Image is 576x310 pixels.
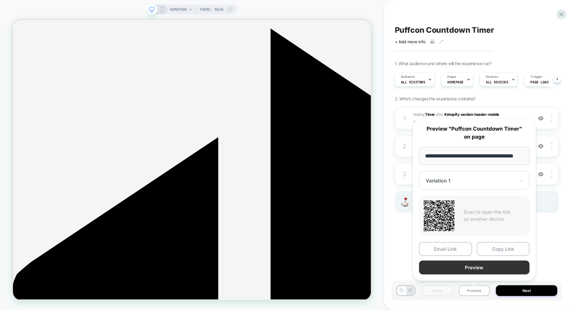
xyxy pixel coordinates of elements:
img: close [551,171,553,178]
span: Puffcon Countdown Timer [395,25,494,35]
span: Trigger [531,75,543,79]
p: Scan to open the link on another device [464,209,525,223]
span: #shopify-section-header-mobile [445,112,499,117]
div: 3 [402,169,408,180]
span: Adding [413,112,435,117]
img: close [551,115,553,122]
div: 1 [402,113,408,124]
span: HOMEPAGE [448,80,464,84]
p: Preview "Puffcon Countdown Timer" on page [419,125,530,141]
button: Preview [419,261,530,274]
span: HOMEPAGE [170,5,187,15]
div: 2 [402,141,408,152]
img: Joystick [399,197,411,207]
span: Theme: MAIN [200,5,223,15]
span: Devices [486,75,498,79]
span: AFTER [436,112,444,117]
span: Page Load [531,80,549,84]
span: 1. What audience and where will the experience run? [395,61,491,66]
img: close [551,143,553,150]
button: Preview [459,285,490,296]
span: ALL DEVICES [486,80,508,84]
span: Pages [448,75,456,79]
span: All Visitors [401,80,425,84]
button: Save [422,285,453,296]
b: Timer [425,112,435,117]
button: Email Link [419,242,472,256]
span: Audience [401,75,415,79]
span: + Add more info [395,39,426,44]
button: Copy Link [477,242,530,256]
span: 2. Which changes the experience contains? [395,96,475,101]
button: Next [496,285,558,296]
